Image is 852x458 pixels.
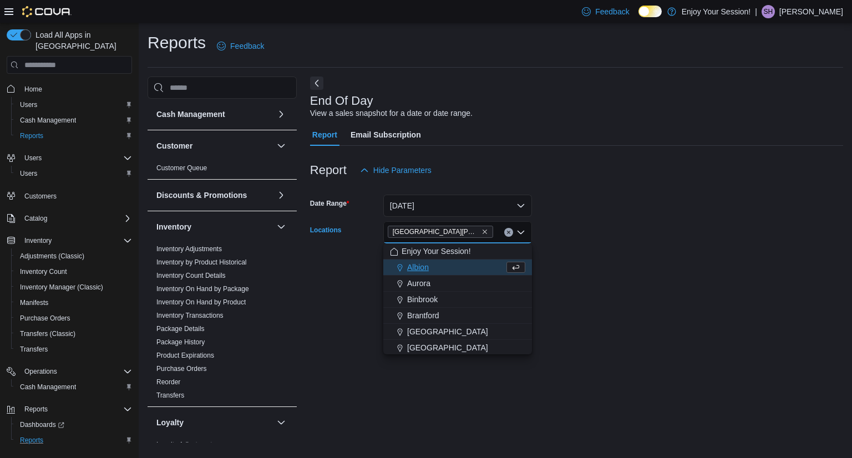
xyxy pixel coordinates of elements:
button: Inventory [20,234,56,247]
span: Manifests [16,296,132,309]
a: Transfers [16,343,52,356]
span: Reports [20,436,43,445]
span: Reorder [156,378,180,386]
button: Operations [2,364,136,379]
p: [PERSON_NAME] [779,5,843,18]
span: Purchase Orders [16,312,132,325]
button: Cash Management [11,379,136,395]
span: Customers [24,192,57,201]
span: Cash Management [20,116,76,125]
div: Shelby Hughes [762,5,775,18]
span: Inventory [24,236,52,245]
button: Hide Parameters [356,159,436,181]
button: Inventory [2,233,136,248]
span: Reports [16,434,132,447]
button: Home [2,80,136,96]
button: Manifests [11,295,136,311]
button: Enjoy Your Session! [383,243,532,259]
a: Inventory On Hand by Product [156,298,246,306]
span: Operations [20,365,132,378]
h3: Inventory [156,221,191,232]
label: Locations [310,226,342,235]
span: Inventory Manager (Classic) [16,281,132,294]
img: Cova [22,6,72,17]
span: Sault Ste Marie - Hillside [388,226,493,238]
button: Users [2,150,136,166]
span: Binbrook [407,294,438,305]
span: Reports [20,403,132,416]
h3: Cash Management [156,109,225,120]
a: Home [20,83,47,96]
a: Cash Management [16,380,80,394]
a: Manifests [16,296,53,309]
span: Loyalty Adjustments [156,440,216,449]
span: Transfers (Classic) [20,329,75,338]
a: Users [16,98,42,111]
span: Users [20,100,37,109]
a: Reports [16,434,48,447]
a: Inventory On Hand by Package [156,285,249,293]
a: Feedback [212,35,268,57]
a: Inventory Manager (Classic) [16,281,108,294]
span: Users [20,169,37,178]
button: Customer [275,139,288,152]
div: Inventory [148,242,297,406]
button: Remove Sault Ste Marie - Hillside from selection in this group [481,228,488,235]
button: Reports [11,128,136,144]
span: Inventory Count [20,267,67,276]
span: Users [16,98,132,111]
button: Reports [11,432,136,448]
a: Product Expirations [156,352,214,359]
span: Reports [24,405,48,414]
button: Discounts & Promotions [156,190,272,201]
button: Reports [20,403,52,416]
span: Purchase Orders [20,314,70,323]
a: Cash Management [16,114,80,127]
span: Transfers [20,345,48,354]
div: View a sales snapshot for a date or date range. [310,108,473,119]
span: Cash Management [16,114,132,127]
button: Inventory Count [11,264,136,279]
span: Customers [20,189,132,203]
button: Operations [20,365,62,378]
span: Purchase Orders [156,364,207,373]
button: Reports [2,401,136,417]
a: Transfers (Classic) [16,327,80,340]
span: Catalog [20,212,132,225]
input: Dark Mode [638,6,662,17]
span: Operations [24,367,57,376]
span: [GEOGRAPHIC_DATA] [407,326,488,337]
button: Brantford [383,308,532,324]
a: Loyalty Adjustments [156,441,216,449]
span: Transfers [156,391,184,400]
button: Inventory Manager (Classic) [11,279,136,295]
h3: Customer [156,140,192,151]
button: Close list of options [516,228,525,237]
span: Inventory [20,234,132,247]
a: Feedback [577,1,633,23]
span: Inventory Count Details [156,271,226,280]
button: Loyalty [156,417,272,428]
a: Inventory Count Details [156,272,226,279]
button: Inventory [275,220,288,233]
span: Dashboards [16,418,132,431]
button: Users [11,166,136,181]
a: Inventory by Product Historical [156,258,247,266]
button: Purchase Orders [11,311,136,326]
span: Home [20,82,132,95]
button: Binbrook [383,292,532,308]
button: [DATE] [383,195,532,217]
span: Users [20,151,132,165]
h3: Discounts & Promotions [156,190,247,201]
a: Users [16,167,42,180]
button: Catalog [2,211,136,226]
span: Albion [407,262,429,273]
span: Cash Management [20,383,76,391]
button: Customer [156,140,272,151]
a: Inventory Adjustments [156,245,222,253]
h3: Report [310,164,347,177]
span: Reports [20,131,43,140]
div: Customer [148,161,297,179]
span: Report [312,124,337,146]
button: Inventory [156,221,272,232]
